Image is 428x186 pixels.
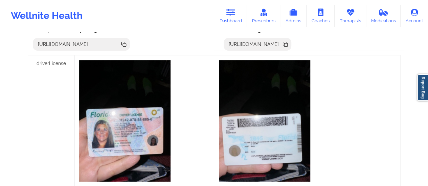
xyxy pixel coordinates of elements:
[215,5,247,27] a: Dashboard
[226,41,282,48] div: [URL][DOMAIN_NAME]
[307,5,335,27] a: Coaches
[417,74,428,101] a: Report Bug
[401,5,428,27] a: Account
[219,60,310,182] img: 5f7ccd6a-b985-43ea-8210-feaa2bfcc99dimage.jpg
[335,5,366,27] a: Therapists
[79,60,171,182] img: 389a51ec-b895-4339-904b-f86b52225498image.jpg
[366,5,401,27] a: Medications
[280,5,307,27] a: Admins
[35,41,91,48] div: [URL][DOMAIN_NAME]
[247,5,280,27] a: Prescribers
